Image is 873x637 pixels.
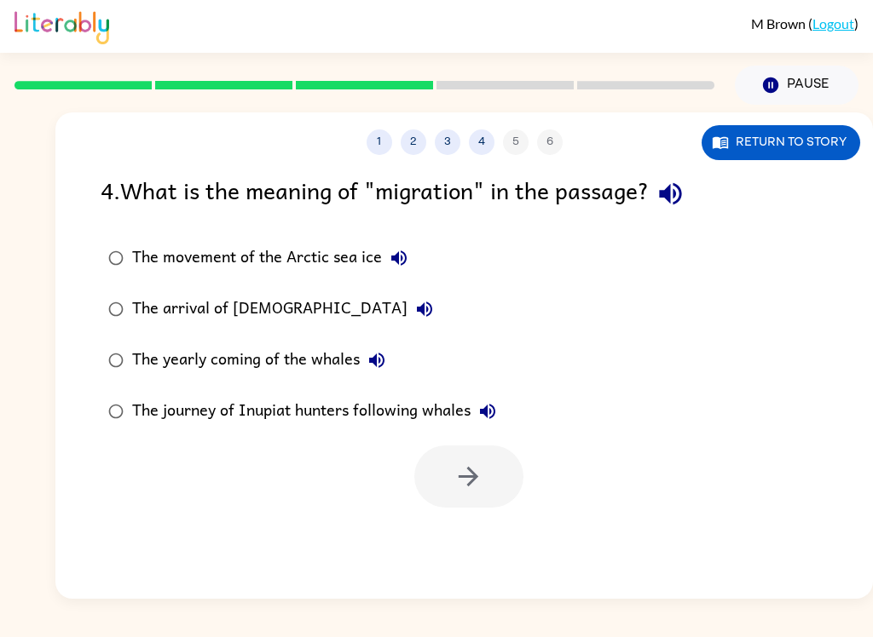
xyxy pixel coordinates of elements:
img: Literably [14,7,109,44]
div: 4 . What is the meaning of "migration" in the passage? [101,172,828,215]
button: The movement of the Arctic sea ice [382,241,416,275]
button: 3 [435,129,460,155]
div: The movement of the Arctic sea ice [132,241,416,275]
div: The yearly coming of the whales [132,343,394,377]
div: The arrival of [DEMOGRAPHIC_DATA] [132,292,442,326]
div: ( ) [751,15,859,32]
button: The yearly coming of the whales [360,343,394,377]
button: 1 [367,129,392,155]
button: Return to story [702,125,860,160]
button: The journey of Inupiat hunters following whales [471,394,505,428]
button: The arrival of [DEMOGRAPHIC_DATA] [408,292,442,326]
button: 2 [401,129,426,155]
button: Pause [735,66,859,105]
button: 4 [469,129,494,155]
span: M Brown [751,15,808,32]
div: The journey of Inupiat hunters following whales [132,394,505,428]
a: Logout [812,15,854,32]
